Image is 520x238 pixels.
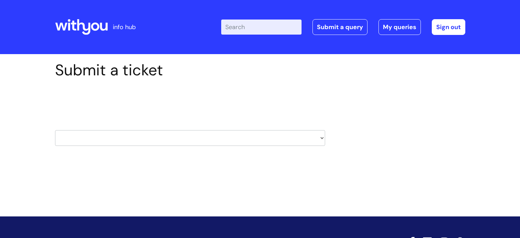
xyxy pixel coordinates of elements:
p: info hub [113,22,136,33]
a: My queries [378,19,421,35]
div: | - [221,19,465,35]
a: Sign out [432,19,465,35]
a: Submit a query [312,19,368,35]
input: Search [221,20,302,35]
h2: Select issue type [55,95,325,108]
h1: Submit a ticket [55,61,325,79]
